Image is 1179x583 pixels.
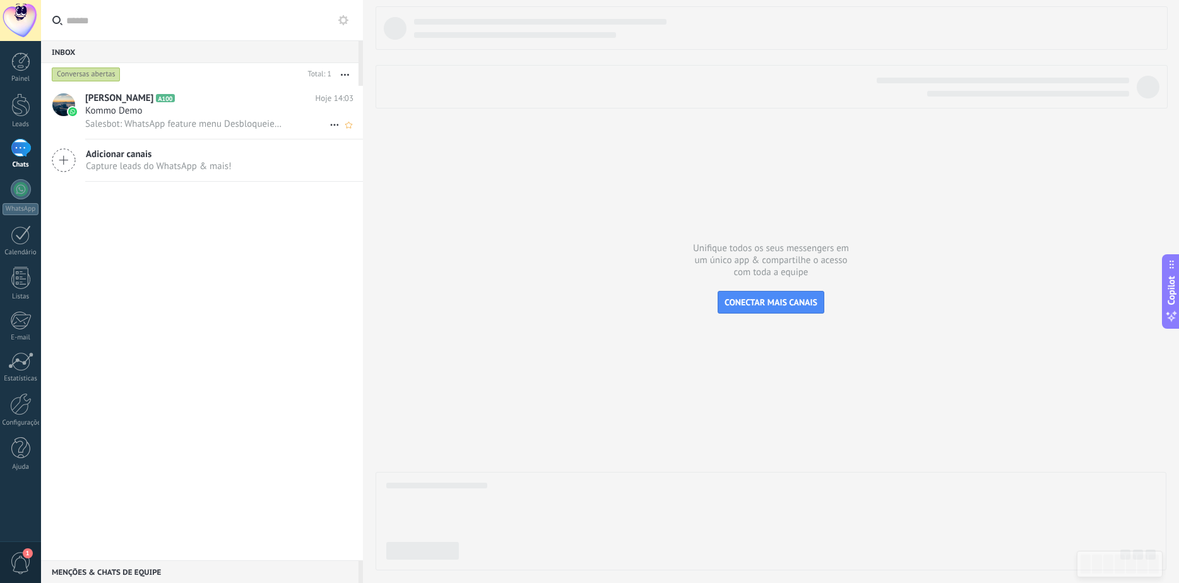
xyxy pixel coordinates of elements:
div: Painel [3,75,39,83]
button: Mais [331,63,358,86]
div: WhatsApp [3,203,39,215]
div: Estatísticas [3,375,39,383]
span: Hoje 14:03 [316,92,353,105]
span: Kommo Demo [85,105,143,117]
span: Adicionar canais [86,148,232,160]
div: Calendário [3,249,39,257]
div: Menções & Chats de equipe [41,560,358,583]
div: Ajuda [3,463,39,471]
div: Total: 1 [303,68,331,81]
button: CONECTAR MAIS CANAIS [718,291,824,314]
span: A100 [156,94,174,102]
div: Inbox [41,40,358,63]
img: icon [68,107,77,116]
span: [PERSON_NAME] [85,92,153,105]
span: CONECTAR MAIS CANAIS [725,297,817,308]
span: Copilot [1165,276,1178,305]
div: Configurações [3,419,39,427]
a: avataricon[PERSON_NAME]A100Hoje 14:03Kommo DemoSalesbot: WhatsApp feature menu Desbloqueie mensag... [41,86,363,139]
div: Listas [3,293,39,301]
span: 1 [23,548,33,558]
span: Capture leads do WhatsApp & mais! [86,160,232,172]
div: Leads [3,121,39,129]
span: Salesbot: WhatsApp feature menu Desbloqueie mensagens aprimoradas no WhatsApp! Clique em "Saiba m... [85,118,284,130]
div: E-mail [3,334,39,342]
div: Chats [3,161,39,169]
div: Conversas abertas [52,67,121,82]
